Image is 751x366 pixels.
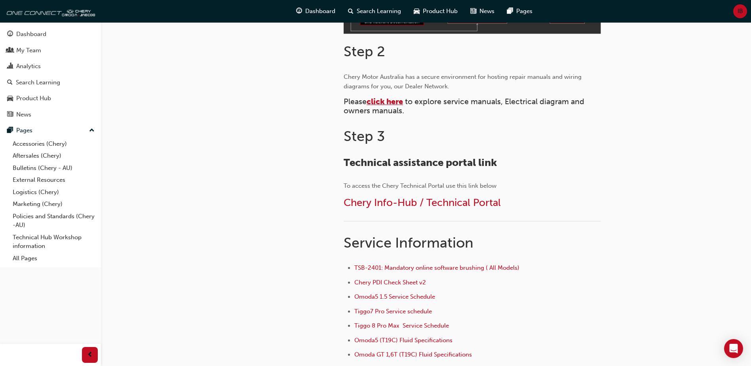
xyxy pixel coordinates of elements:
a: News [3,107,98,122]
span: guage-icon [296,6,302,16]
div: Analytics [16,62,41,71]
span: Step 3 [344,128,385,145]
span: up-icon [89,126,95,136]
span: news-icon [470,6,476,16]
a: Logistics (Chery) [10,186,98,198]
a: guage-iconDashboard [290,3,342,19]
a: Policies and Standards (Chery -AU) [10,210,98,231]
a: Chery Info-Hub / Technical Portal [344,196,501,209]
span: car-icon [7,95,13,102]
a: car-iconProduct Hub [407,3,464,19]
div: My Team [16,46,41,55]
span: chart-icon [7,63,13,70]
a: search-iconSearch Learning [342,3,407,19]
a: Product Hub [3,91,98,106]
a: Technical Hub Workshop information [10,231,98,252]
span: IB [738,7,743,16]
div: Open Intercom Messenger [724,339,743,358]
div: News [16,110,31,119]
span: Technical assistance portal link [344,156,497,169]
span: To access the Chery Technical Portal use this link below [344,182,496,189]
a: Chery PDI Check Sheet v2 [354,279,426,286]
div: Product Hub [16,94,51,103]
a: Dashboard [3,27,98,42]
a: click here [367,97,403,106]
a: Tiggo7 Pro Service schedule [354,308,432,315]
span: people-icon [7,47,13,54]
a: Aftersales (Chery) [10,150,98,162]
span: car-icon [414,6,420,16]
a: Marketing (Chery) [10,198,98,210]
span: prev-icon [87,350,93,360]
span: Pages [516,7,532,16]
a: Accessories (Chery) [10,138,98,150]
span: search-icon [7,79,13,86]
span: pages-icon [507,6,513,16]
span: Step 2 [344,43,385,60]
a: pages-iconPages [501,3,539,19]
a: TSB-2401: Mandatory online software brushing ( All Models) [354,264,519,271]
a: All Pages [10,252,98,265]
span: news-icon [7,111,13,118]
button: Pages [3,123,98,138]
a: Tiggo 8 Pro Max Service Schedule [354,322,449,329]
span: search-icon [348,6,354,16]
button: IB [733,4,747,18]
span: Dashboard [305,7,335,16]
a: External Resources [10,174,98,186]
a: Search Learning [3,75,98,90]
a: My Team [3,43,98,58]
a: Omoda5 1.5 Service Schedule [354,293,435,300]
div: Pages [16,126,32,135]
a: news-iconNews [464,3,501,19]
a: Analytics [3,59,98,74]
span: Chery Motor Australia has a secure environment for hosting repair manuals and wiring diagrams for... [344,73,583,90]
span: Product Hub [423,7,458,16]
a: Omoda5 (T19C) Fluid Specifications [354,337,453,344]
span: Service Information [344,234,473,251]
img: oneconnect [4,3,95,19]
span: Please [344,97,367,106]
a: Bulletins (Chery - AU) [10,162,98,174]
span: guage-icon [7,31,13,38]
a: Omoda GT 1,6T (T19C) Fluid Specifications [354,351,472,358]
span: News [479,7,494,16]
span: to explore service manuals, Electrical diagram and owners manuals. [344,97,586,115]
button: DashboardMy TeamAnalyticsSearch LearningProduct HubNews [3,25,98,123]
span: Search Learning [357,7,401,16]
div: Dashboard [16,30,46,39]
span: pages-icon [7,127,13,134]
div: Search Learning [16,78,60,87]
